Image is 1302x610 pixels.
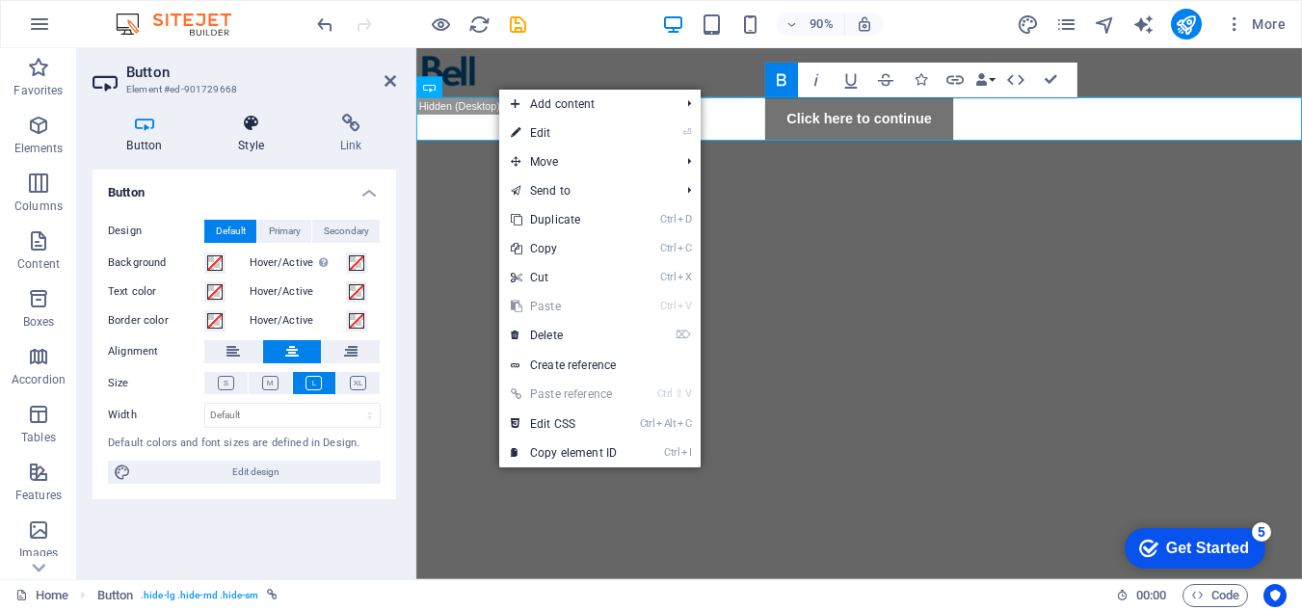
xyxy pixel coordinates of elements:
[640,417,655,430] i: Ctrl
[429,13,452,36] button: Click here to leave preview mode and continue editing
[499,292,628,321] a: CtrlVPaste
[664,446,679,459] i: Ctrl
[1116,584,1167,607] h6: Session time
[1171,9,1202,40] button: publish
[52,21,135,39] div: Get Started
[499,90,672,119] span: Add content
[660,271,676,283] i: Ctrl
[269,220,301,243] span: Primary
[777,13,845,36] button: 90%
[675,387,683,400] i: ⇧
[869,63,902,97] button: Strikethrough
[108,340,204,363] label: Alignment
[1182,584,1248,607] button: Code
[137,461,375,484] span: Edit design
[13,83,63,98] p: Favorites
[678,417,691,430] i: C
[15,488,62,503] p: Features
[257,220,311,243] button: Primary
[1094,13,1116,36] i: Navigator
[14,199,63,214] p: Columns
[800,63,833,97] button: Italic (Ctrl+I)
[313,13,336,36] button: undo
[1217,9,1293,40] button: More
[1263,584,1287,607] button: Usercentrics
[499,438,628,467] a: CtrlICopy element ID
[681,446,691,459] i: I
[685,387,691,400] i: V
[108,436,381,452] div: Default colors and font sizes are defined in Design.
[499,147,672,176] span: Move
[856,15,873,33] i: On resize automatically adjust zoom level to fit chosen device.
[682,126,691,139] i: ⏎
[999,63,1032,97] button: HTML
[324,220,369,243] span: Secondary
[499,351,701,380] a: Create reference
[506,13,529,36] button: save
[250,280,346,304] label: Hover/Active
[806,13,837,36] h6: 90%
[138,4,157,23] div: 5
[412,70,572,87] strong: Click here to continue
[467,13,491,36] button: reload
[12,372,66,387] p: Accordion
[93,114,204,154] h4: Button
[1017,13,1040,36] button: design
[15,584,68,607] a: Click to cancel selection. Double-click to open Pages
[108,309,204,332] label: Border color
[678,271,691,283] i: X
[468,13,491,36] i: Reload page
[1055,13,1078,36] button: pages
[23,314,55,330] p: Boxes
[19,545,59,561] p: Images
[939,63,971,97] button: Link
[108,372,204,395] label: Size
[660,242,676,254] i: Ctrl
[499,410,628,438] a: CtrlAltCEdit CSS
[14,141,64,156] p: Elements
[656,417,676,430] i: Alt
[204,220,256,243] button: Default
[499,119,628,147] a: ⏎Edit
[11,10,151,50] div: Get Started 5 items remaining, 0% complete
[306,114,396,154] h4: Link
[1136,584,1166,607] span: 00 00
[499,263,628,292] a: CtrlXCut
[1094,13,1117,36] button: navigator
[1034,63,1067,97] button: Confirm (Ctrl+⏎)
[499,176,672,205] a: Send to
[1175,13,1197,36] i: Publish
[1017,13,1039,36] i: Design (Ctrl+Alt+Y)
[126,64,396,81] h2: Button
[499,380,628,409] a: Ctrl⇧VPaste reference
[204,114,306,154] h4: Style
[97,584,134,607] span: Click to select. Double-click to edit
[678,242,691,254] i: C
[660,213,676,225] i: Ctrl
[1132,13,1156,36] button: text_generator
[765,63,798,97] button: Bold (Ctrl+B)
[1055,13,1077,36] i: Pages (Ctrl+Alt+S)
[499,234,628,263] a: CtrlCCopy
[676,329,691,341] i: ⌦
[108,280,204,304] label: Text color
[267,590,278,600] i: This element is linked
[108,220,204,243] label: Design
[1191,584,1239,607] span: Code
[108,461,381,484] button: Edit design
[250,309,346,332] label: Hover/Active
[1150,588,1153,602] span: :
[499,321,628,350] a: ⌦Delete
[17,256,60,272] p: Content
[678,213,691,225] i: D
[250,252,346,275] label: Hover/Active
[312,220,380,243] button: Secondary
[835,63,867,97] button: Underline (Ctrl+U)
[108,252,204,275] label: Background
[93,170,396,204] h4: Button
[314,13,336,36] i: Undo: Change Button design (Ctrl+Z)
[660,300,676,312] i: Ctrl
[126,81,358,98] h3: Element #ed-901729668
[97,584,278,607] nav: breadcrumb
[507,13,529,36] i: Save (Ctrl+S)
